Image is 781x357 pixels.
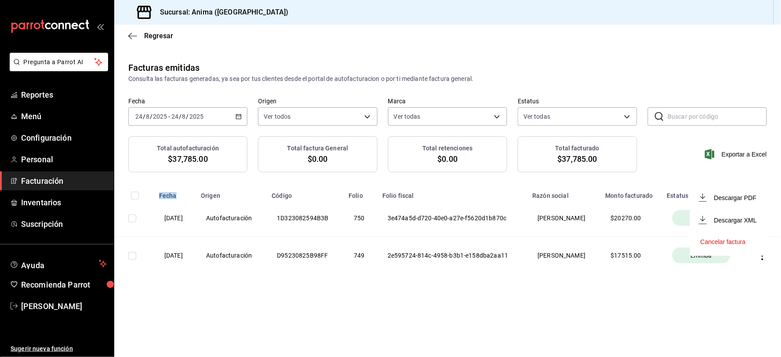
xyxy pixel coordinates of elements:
div: Descargar PDF [714,194,756,201]
div: Descargar XML [714,217,757,224]
button: Descargar PDF [701,193,756,202]
button: Cancelar factura [701,238,746,245]
button: Descargar XML [701,216,757,224]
